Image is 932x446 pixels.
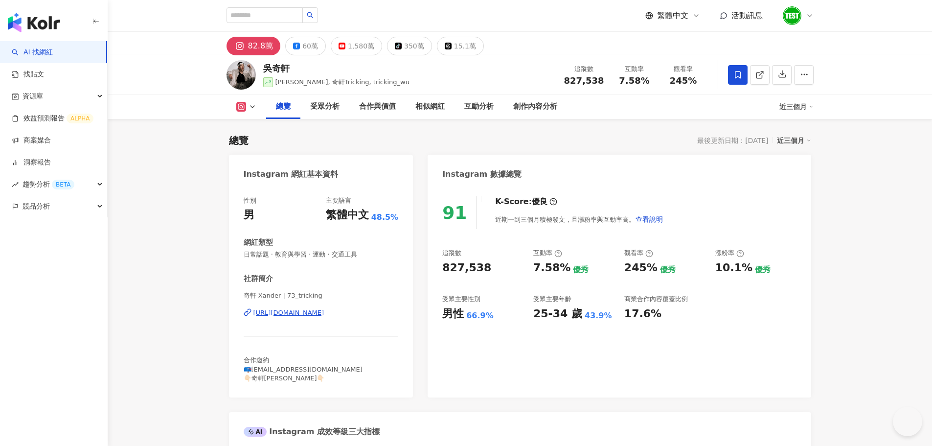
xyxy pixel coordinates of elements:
div: 近三個月 [779,99,814,115]
span: 趨勢分析 [23,173,74,195]
span: 合作邀約 📪[EMAIL_ADDRESS][DOMAIN_NAME] 👇🏻奇軒[PERSON_NAME]👇🏻 [244,356,363,381]
span: 資源庫 [23,85,43,107]
div: 總覽 [229,134,249,147]
div: Instagram 數據總覽 [442,169,522,180]
a: 找貼文 [12,70,44,79]
div: 15.1萬 [454,39,476,53]
div: 觀看率 [624,249,653,258]
div: 性別 [244,196,256,205]
span: 查看說明 [636,215,663,223]
div: 82.8萬 [248,39,273,53]
div: 17.6% [624,306,661,322]
div: K-Score : [495,196,557,207]
div: BETA [52,180,74,189]
div: 最後更新日期：[DATE] [697,137,768,144]
div: 男 [244,208,254,223]
div: 觀看率 [665,64,702,74]
span: rise [12,181,19,188]
div: 繁體中文 [326,208,369,223]
img: KOL Avatar [227,60,256,90]
div: 優秀 [660,264,676,275]
div: 商業合作內容覆蓋比例 [624,295,688,304]
div: 互動率 [533,249,562,258]
button: 1,580萬 [331,37,382,55]
a: [URL][DOMAIN_NAME] [244,308,399,317]
span: 245% [670,76,697,86]
div: 男性 [442,306,464,322]
a: 洞察報告 [12,158,51,167]
div: 近期一到三個月積極發文，且漲粉率與互動率高。 [495,210,663,229]
iframe: Help Scout Beacon - Open [893,407,922,436]
div: 66.9% [466,310,494,321]
div: 25-34 歲 [533,306,582,322]
button: 82.8萬 [227,37,281,55]
div: 7.58% [533,260,570,276]
span: search [307,12,314,19]
div: 10.1% [715,260,752,276]
div: 43.9% [585,310,612,321]
button: 60萬 [285,37,326,55]
button: 查看說明 [635,210,663,229]
div: 優良 [532,196,547,207]
a: 效益預測報告ALPHA [12,114,93,123]
div: 受眾主要性別 [442,295,480,304]
span: 827,538 [564,75,604,86]
div: 受眾分析 [310,101,340,113]
div: 優秀 [573,264,589,275]
a: searchAI 找網紅 [12,47,53,57]
div: 吳奇軒 [263,62,410,74]
div: Instagram 網紅基本資料 [244,169,339,180]
div: 相似網紅 [415,101,445,113]
span: 競品分析 [23,195,50,217]
div: 追蹤數 [564,64,604,74]
img: logo [8,13,60,32]
div: 總覽 [276,101,291,113]
div: 優秀 [755,264,771,275]
div: 互動率 [616,64,653,74]
div: AI [244,427,267,437]
span: 7.58% [619,76,649,86]
span: 48.5% [371,212,399,223]
div: [URL][DOMAIN_NAME] [253,308,324,317]
div: 受眾主要年齡 [533,295,571,304]
div: 創作內容分析 [513,101,557,113]
button: 350萬 [387,37,432,55]
button: 15.1萬 [437,37,484,55]
span: 繁體中文 [657,10,688,21]
div: Instagram 成效等級三大指標 [244,426,380,437]
span: 奇軒 Xander | 73_tricking [244,291,399,300]
div: 追蹤數 [442,249,461,258]
div: 合作與價值 [359,101,396,113]
span: [PERSON_NAME], 奇軒Tricking, tricking_wu [275,78,410,86]
a: 商案媒合 [12,136,51,145]
span: 活動訊息 [731,11,763,20]
div: 1,580萬 [348,39,374,53]
div: 60萬 [302,39,318,53]
div: 245% [624,260,658,276]
div: 社群簡介 [244,274,273,284]
div: 網紅類型 [244,237,273,248]
div: 91 [442,203,467,223]
div: 350萬 [404,39,424,53]
div: 互動分析 [464,101,494,113]
div: 漲粉率 [715,249,744,258]
span: 日常話題 · 教育與學習 · 運動 · 交通工具 [244,250,399,259]
img: unnamed.png [783,6,801,25]
div: 主要語言 [326,196,351,205]
div: 827,538 [442,260,491,276]
div: 近三個月 [777,134,811,147]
